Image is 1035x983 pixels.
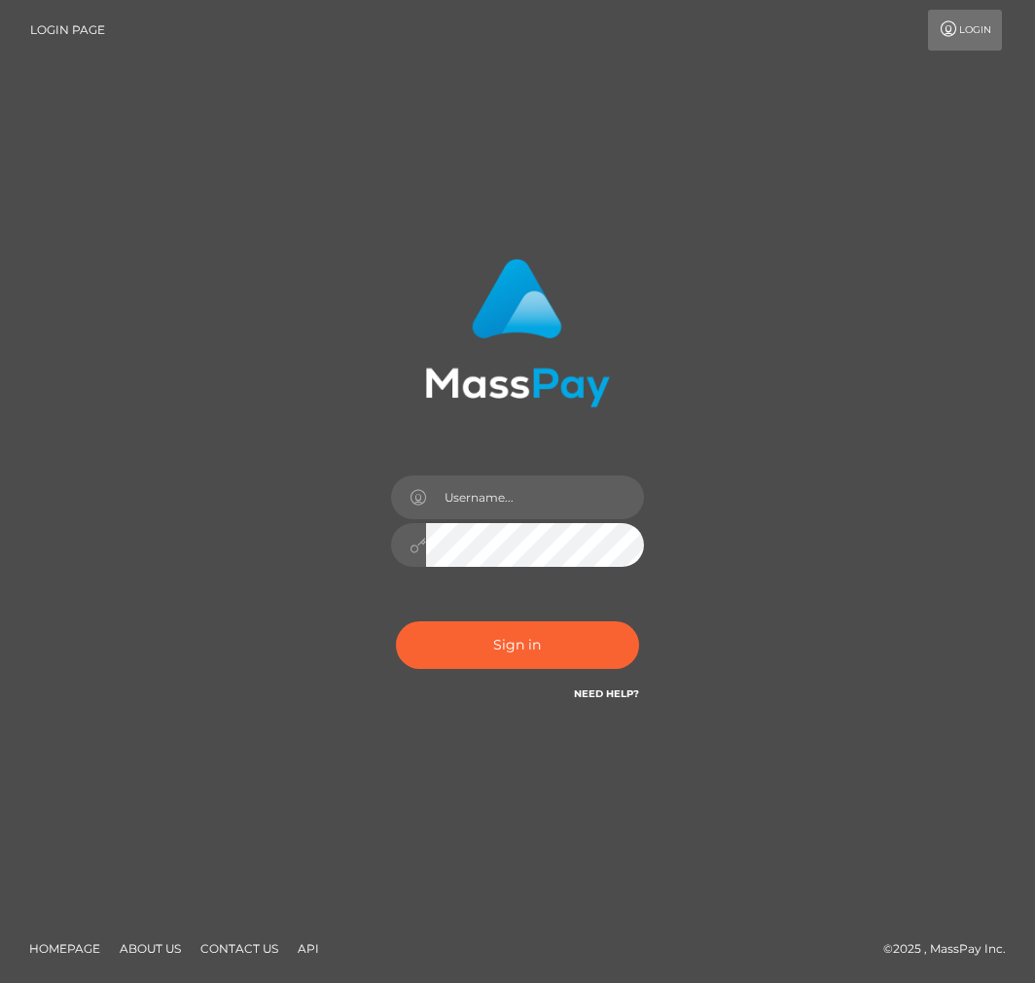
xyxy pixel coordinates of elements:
[574,687,639,700] a: Need Help?
[425,259,610,407] img: MassPay Login
[928,10,1002,51] a: Login
[883,938,1020,960] div: © 2025 , MassPay Inc.
[21,933,108,964] a: Homepage
[426,475,644,519] input: Username...
[112,933,189,964] a: About Us
[396,621,639,669] button: Sign in
[30,10,105,51] a: Login Page
[290,933,327,964] a: API
[193,933,286,964] a: Contact Us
